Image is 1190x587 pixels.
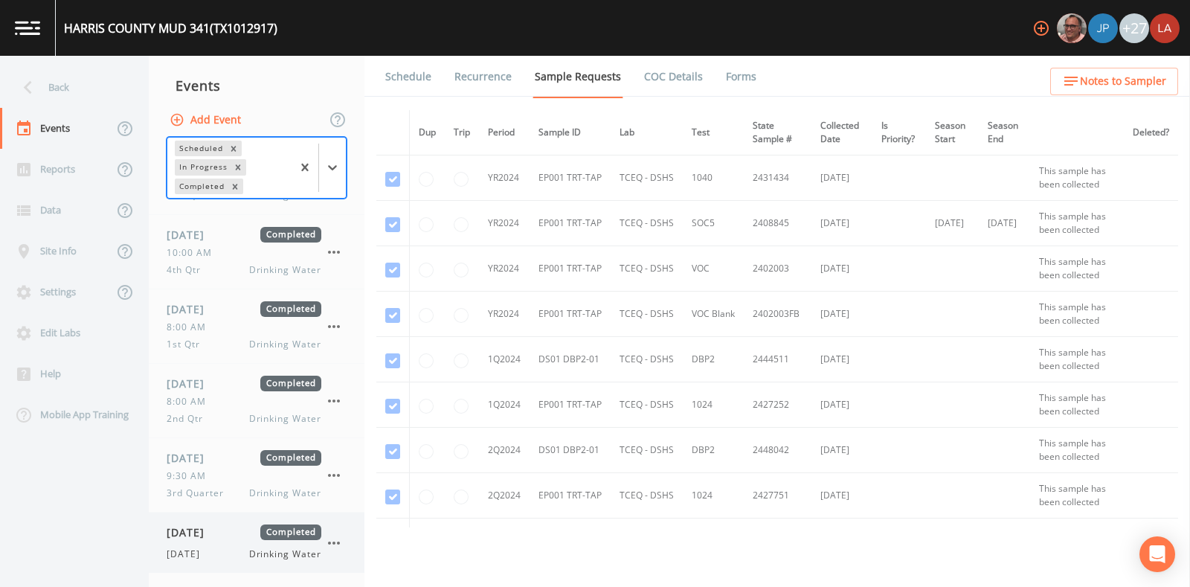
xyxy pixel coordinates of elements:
div: Mike Franklin [1056,13,1087,43]
div: HARRIS COUNTY MUD 341 (TX1012917) [64,19,277,37]
span: 8:00 AM [167,321,215,334]
div: Remove Scheduled [225,141,242,156]
td: DS01 DBP2-01 [530,337,611,382]
td: This sample has been collected [1030,428,1124,473]
span: Completed [260,227,321,243]
td: 2427751 [744,473,811,519]
td: 2453715 [744,519,811,554]
td: 1Q2024 [479,337,530,382]
td: 2408845 [744,201,811,246]
span: 2nd Qtr [167,412,212,426]
th: Trip [445,110,479,155]
span: [DATE] [167,227,215,243]
div: Joshua gere Paul [1087,13,1119,43]
a: COC Details [642,56,705,97]
td: This sample has been collected [1030,201,1124,246]
th: Test [683,110,744,155]
td: YR2024 [479,155,530,201]
a: Recurrence [452,56,514,97]
td: [DATE] [811,246,872,292]
button: Notes to Sampler [1050,68,1178,95]
td: EP001 TRT-TAP [530,382,611,428]
div: In Progress [175,159,230,175]
div: Scheduled [175,141,225,156]
td: VOC Blank [683,292,744,337]
td: TCEQ - DSHS [611,246,683,292]
a: Forms [724,56,759,97]
td: TCEQ - DSHS [611,382,683,428]
div: Remove Completed [227,179,243,194]
td: [DATE] [811,155,872,201]
div: Events [149,67,364,104]
td: 2Q2024 [479,428,530,473]
td: 2448042 [744,428,811,473]
td: [DATE] [811,337,872,382]
td: [DATE] [811,382,872,428]
span: 3rd Quarter [167,487,233,500]
th: Is Priority? [872,110,925,155]
span: Completed [260,525,321,540]
span: Drinking Water [249,548,321,561]
a: Sample Requests [533,56,623,98]
td: SOC5 [683,201,744,246]
td: TCEQ - DSHS [611,519,683,554]
td: This sample has been collected [1030,155,1124,201]
span: 4th Qtr [167,263,210,277]
td: This sample has been collected [1030,473,1124,519]
td: TCEQ - DSHS [611,155,683,201]
td: 1Q2024 [479,382,530,428]
td: DBP2 [683,337,744,382]
img: logo [15,21,40,35]
span: Drinking Water [249,263,321,277]
td: TCEQ - DSHS [611,201,683,246]
span: Drinking Water [249,338,321,351]
th: Season End [979,110,1031,155]
td: EP001 TRT-TAP [530,473,611,519]
td: [DATE] [926,201,979,246]
th: State Sample # [744,110,811,155]
img: 41241ef155101aa6d92a04480b0d0000 [1088,13,1118,43]
span: 9:30 AM [167,469,215,483]
td: 2Q2024 [479,473,530,519]
th: Sample ID [530,110,611,155]
span: 8:00 AM [167,395,215,408]
span: [DATE] [167,548,209,561]
td: VOC [683,246,744,292]
span: 10:00 AM [167,246,221,260]
td: This sample has been collected [1030,337,1124,382]
div: Remove In Progress [230,159,246,175]
a: [DATE]Completed[DATE]Drinking Water [149,513,364,574]
th: Lab [611,110,683,155]
a: [DATE]Completed10:00 AM4th QtrDrinking Water [149,215,364,289]
td: [DATE] [811,428,872,473]
td: 2402003FB [744,292,811,337]
span: [DATE] [167,376,215,391]
a: [DATE]Completed8:00 AM1st QtrDrinking Water [149,289,364,364]
td: DS01 DBP2-01 [530,428,611,473]
div: Open Intercom Messenger [1139,536,1175,572]
span: Completed [260,301,321,317]
td: YR2024 [479,292,530,337]
td: This sample has been collected [1030,246,1124,292]
td: 3Q2024 [479,519,530,554]
td: YR2024 [479,246,530,292]
span: 1st Qtr [167,338,209,351]
td: EP001 TRT-TAP [530,246,611,292]
td: 1024 [683,473,744,519]
td: 2444511 [744,337,811,382]
img: e2d790fa78825a4bb76dcb6ab311d44c [1057,13,1087,43]
td: DBP2 [683,519,744,554]
a: Schedule [383,56,434,97]
td: 2402003 [744,246,811,292]
td: [DATE] [811,473,872,519]
span: [DATE] [167,450,215,466]
span: Drinking Water [249,412,321,426]
td: 1040 [683,155,744,201]
th: Dup [410,110,446,155]
span: [DATE] [167,301,215,317]
span: [DATE] [167,525,215,540]
td: [DATE] [979,201,1031,246]
a: [DATE]Completed9:30 AM3rd QuarterDrinking Water [149,438,364,513]
td: DBP2 [683,428,744,473]
td: YR2024 [479,201,530,246]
